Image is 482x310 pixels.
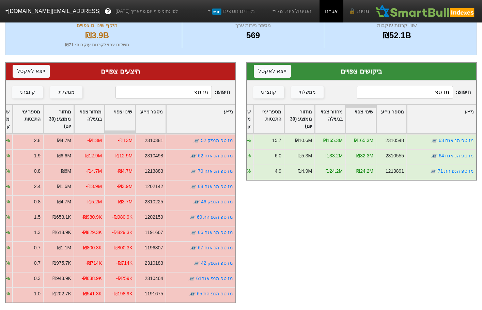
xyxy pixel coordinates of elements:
[86,183,102,190] div: -₪3.9M
[34,229,40,236] div: 1.3
[184,21,322,29] div: מספר ניירות ערך
[86,198,102,205] div: -₪5.2M
[375,4,477,18] img: SmartBull
[197,214,233,220] a: מז טפ הנפ הת 69
[166,105,235,133] div: Toggle SortBy
[326,29,468,42] div: ₪52.1B
[346,105,376,133] div: Toggle SortBy
[431,153,438,159] img: tase link
[144,183,163,190] div: 1202142
[298,168,312,175] div: ₪4.9M
[272,137,281,144] div: 15.7
[268,4,314,18] a: הסימולציות שלי
[203,4,258,18] a: מדדים נוספיםחדש
[253,86,284,98] button: קונצרני
[105,105,135,133] div: Toggle SortBy
[198,153,233,158] a: מז טפ הנ אגח 62
[190,168,197,175] img: tase link
[431,137,438,144] img: tase link
[112,214,133,221] div: -₪980.9K
[198,184,233,189] a: מז טפ הנ אגח 68
[58,89,75,96] div: ממשלתי
[439,153,474,158] a: מז טפ הנ אגח 64
[34,290,40,297] div: 1.0
[295,137,312,144] div: ₪10.6M
[291,86,324,98] button: ממשלתי
[112,290,133,297] div: -₪198.9K
[14,21,180,29] div: היקף שינויים צפויים
[13,65,50,78] button: ייצא לאקסל
[315,105,345,133] div: Toggle SortBy
[430,168,437,175] img: tase link
[254,66,470,76] div: ביקושים צפויים
[190,245,197,251] img: tase link
[144,290,163,297] div: 1191675
[193,137,200,144] img: tase link
[299,89,316,96] div: ממשלתי
[20,89,35,96] div: קונצרני
[116,183,133,190] div: -₪3.9M
[112,244,133,251] div: -₪800.3K
[57,137,71,144] div: ₪4.7M
[188,275,195,282] img: tase link
[261,89,276,96] div: קונצרני
[136,105,166,133] div: Toggle SortBy
[284,105,314,133] div: Toggle SortBy
[85,260,102,267] div: -₪714K
[106,7,110,16] span: ?
[116,275,132,282] div: -₪259K
[190,183,197,190] img: tase link
[74,105,104,133] div: Toggle SortBy
[189,291,196,297] img: tase link
[198,168,233,174] a: מז טפ הנ אגח 70
[386,152,404,159] div: 2310555
[87,137,102,144] div: -₪13M
[112,229,133,236] div: -₪829.3K
[275,168,281,175] div: 4.9
[52,260,71,267] div: ₪975.7K
[34,275,40,282] div: 0.3
[275,152,281,159] div: 6.0
[13,105,43,133] div: Toggle SortBy
[57,183,71,190] div: ₪1.6M
[196,276,233,281] a: מז טפ הנפ אגח61
[193,199,200,205] img: tase link
[144,260,163,267] div: 2310183
[357,86,453,99] input: 96 רשומות...
[57,244,71,251] div: ₪1.1M
[144,275,163,282] div: 2310464
[34,168,40,175] div: 0.8
[116,260,132,267] div: -₪714K
[81,244,102,251] div: -₪800.3K
[356,152,373,159] div: ₪32.3M
[81,290,102,297] div: -₪541.3K
[197,291,233,296] a: מז טפ הנפ הת 65
[326,168,343,175] div: ₪24.2M
[83,152,102,159] div: -₪12.9M
[254,65,291,78] button: ייצא לאקסל
[212,9,221,15] span: חדש
[86,168,102,175] div: -₪4.7M
[144,229,163,236] div: 1191667
[14,42,180,48] div: תשלום צפוי לקרנות עוקבות : ₪71
[116,198,133,205] div: -₪3.7M
[356,168,373,175] div: ₪24.2M
[376,105,406,133] div: Toggle SortBy
[144,214,163,221] div: 1202159
[52,275,71,282] div: ₪943.9K
[144,198,163,205] div: 2310225
[44,105,74,133] div: Toggle SortBy
[81,214,102,221] div: -₪980.9K
[115,86,212,99] input: 473 רשומות...
[298,152,312,159] div: ₪5.3M
[144,244,163,251] div: 1196807
[61,168,71,175] div: ₪6M
[190,153,197,159] img: tase link
[386,137,404,144] div: 2310548
[201,199,233,204] a: מז טפ הנפק 46
[12,86,43,98] button: קונצרני
[438,168,474,174] a: מז טפ הנפ הת 71
[34,137,40,144] div: 2.8
[407,105,476,133] div: Toggle SortBy
[52,290,71,297] div: ₪202.7K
